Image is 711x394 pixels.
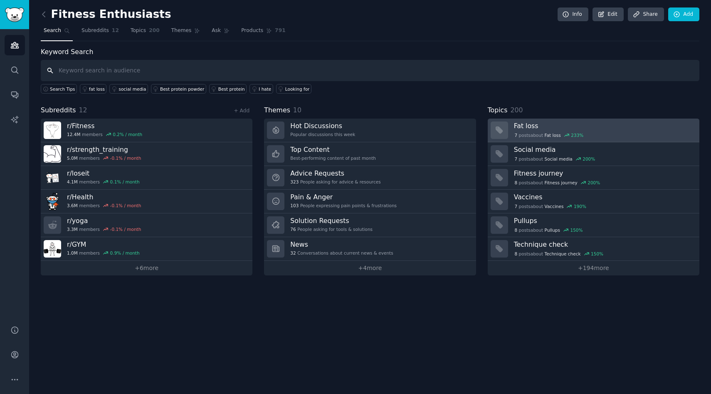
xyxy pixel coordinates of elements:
[241,27,263,35] span: Products
[212,27,221,35] span: Ask
[67,226,141,232] div: members
[293,106,301,114] span: 10
[264,142,476,166] a: Top ContentBest-performing content of past month
[510,106,523,114] span: 200
[290,250,393,256] div: Conversations about current news & events
[67,250,140,256] div: members
[514,227,517,233] span: 8
[168,24,203,41] a: Themes
[44,145,61,163] img: strength_training
[514,169,694,178] h3: Fitness journey
[264,237,476,261] a: News32Conversations about current news & events
[514,251,517,257] span: 8
[488,213,699,237] a: Pullups8postsaboutPullups150%
[67,179,78,185] span: 4.1M
[545,156,573,162] span: Social media
[89,86,105,92] div: fat loss
[545,227,560,233] span: Pullups
[5,7,24,22] img: GummySearch logo
[110,203,141,208] div: -0.1 % / month
[545,203,564,209] span: Vaccines
[545,180,578,186] span: Fitness journey
[44,169,61,186] img: loseit
[264,166,476,190] a: Advice Requests323People asking for advice & resources
[218,86,245,92] div: Best protein
[67,216,141,225] h3: r/ yoga
[290,121,355,130] h3: Hot Discussions
[259,86,271,92] div: I hate
[290,131,355,137] div: Popular discussions this week
[67,240,140,249] h3: r/ GYM
[81,27,109,35] span: Subreddits
[488,105,508,116] span: Topics
[67,155,141,161] div: members
[209,24,232,41] a: Ask
[264,261,476,275] a: +4more
[514,226,584,234] div: post s about
[67,250,78,256] span: 1.0M
[571,132,583,138] div: 233 %
[514,203,587,210] div: post s about
[238,24,288,41] a: Products791
[67,131,142,137] div: members
[67,131,80,137] span: 12.4M
[514,250,604,258] div: post s about
[110,226,141,232] div: -0.1 % / month
[67,169,140,178] h3: r/ loseit
[290,179,299,185] span: 323
[488,261,699,275] a: +194more
[264,119,476,142] a: Hot DiscussionsPopular discussions this week
[110,250,140,256] div: 0.9 % / month
[514,193,694,201] h3: Vaccines
[285,86,310,92] div: Looking for
[44,193,61,210] img: Health
[574,203,586,209] div: 190 %
[514,131,584,139] div: post s about
[264,105,290,116] span: Themes
[67,226,78,232] span: 3.3M
[514,156,517,162] span: 7
[275,27,286,35] span: 791
[570,227,583,233] div: 150 %
[290,226,373,232] div: People asking for tools & solutions
[488,237,699,261] a: Technique check8postsaboutTechnique check150%
[41,190,252,213] a: r/Health3.6Mmembers-0.1% / month
[514,179,601,186] div: post s about
[131,27,146,35] span: Topics
[44,240,61,258] img: GYM
[44,121,61,139] img: Fitness
[41,119,252,142] a: r/Fitness12.4Mmembers0.2% / month
[290,155,376,161] div: Best-performing content of past month
[67,179,140,185] div: members
[41,237,252,261] a: r/GYM1.0Mmembers0.9% / month
[41,166,252,190] a: r/loseit4.1Mmembers0.1% / month
[67,203,141,208] div: members
[514,155,596,163] div: post s about
[545,132,561,138] span: Fat loss
[514,216,694,225] h3: Pullups
[67,203,78,208] span: 3.6M
[67,145,141,154] h3: r/ strength_training
[488,142,699,166] a: Social media7postsaboutSocial media200%
[44,27,61,35] span: Search
[41,60,699,81] input: Keyword search in audience
[41,84,77,94] button: Search Tips
[50,86,75,92] span: Search Tips
[290,240,393,249] h3: News
[488,190,699,213] a: Vaccines7postsaboutVaccines190%
[514,180,517,186] span: 8
[591,251,603,257] div: 150 %
[290,216,373,225] h3: Solution Requests
[249,84,273,94] a: I hate
[41,24,73,41] a: Search
[41,261,252,275] a: +6more
[290,203,397,208] div: People expressing pain points & frustrations
[151,84,206,94] a: Best protein powder
[290,169,380,178] h3: Advice Requests
[67,155,78,161] span: 5.0M
[41,213,252,237] a: r/yoga3.3Mmembers-0.1% / month
[583,156,595,162] div: 200 %
[276,84,311,94] a: Looking for
[488,166,699,190] a: Fitness journey8postsaboutFitness journey200%
[110,179,140,185] div: 0.1 % / month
